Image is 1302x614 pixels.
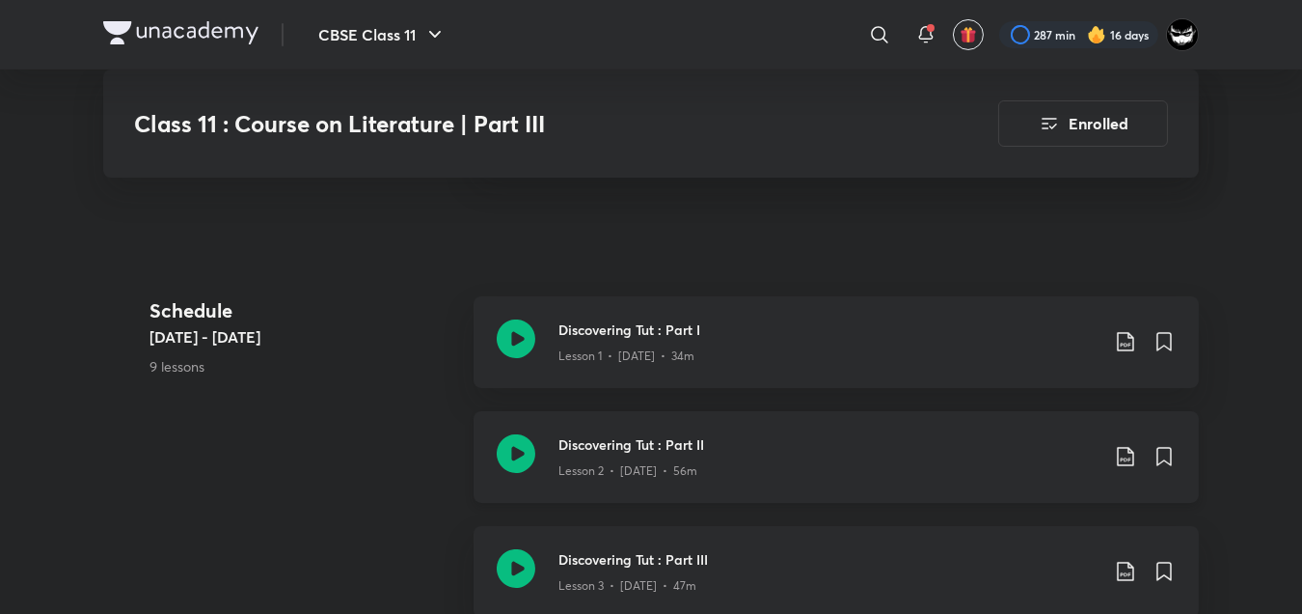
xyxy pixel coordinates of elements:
[149,325,458,349] h5: [DATE] - [DATE]
[1087,25,1106,44] img: streak
[960,26,977,43] img: avatar
[558,434,1099,455] h3: Discovering Tut : Part II
[307,15,458,54] button: CBSE Class 11
[953,19,984,50] button: avatar
[558,462,697,480] p: Lesson 2 • [DATE] • 56m
[1166,18,1199,51] img: ARSH Khan
[149,356,458,377] p: 9 lessons
[103,21,258,49] a: Company Logo
[558,348,694,365] p: Lesson 1 • [DATE] • 34m
[149,296,458,325] h4: Schedule
[558,320,1099,340] h3: Discovering Tut : Part I
[474,411,1199,526] a: Discovering Tut : Part IILesson 2 • [DATE] • 56m
[998,100,1168,147] button: Enrolled
[474,296,1199,411] a: Discovering Tut : Part ILesson 1 • [DATE] • 34m
[134,110,889,138] h3: Class 11 : Course on Literature | Part III
[558,549,1099,570] h3: Discovering Tut : Part III
[103,21,258,44] img: Company Logo
[558,577,696,595] p: Lesson 3 • [DATE] • 47m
